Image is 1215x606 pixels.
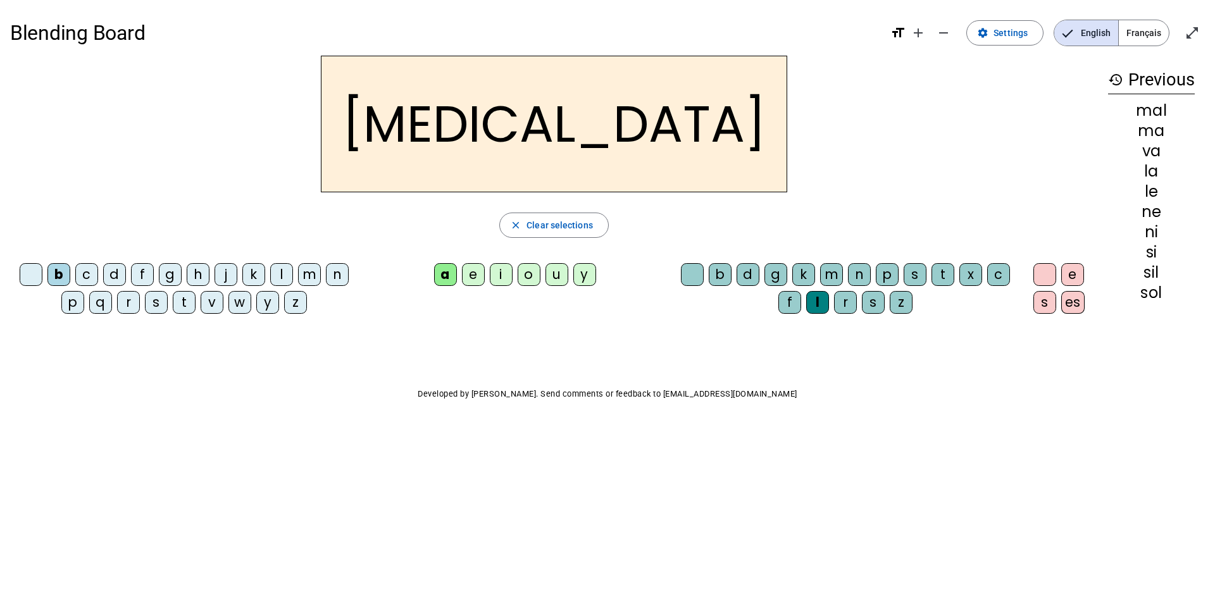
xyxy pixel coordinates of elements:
[806,291,829,314] div: l
[10,386,1205,402] p: Developed by [PERSON_NAME]. Send comments or feedback to [EMAIL_ADDRESS][DOMAIN_NAME]
[1108,103,1195,118] div: mal
[1054,20,1169,46] mat-button-toggle-group: Language selection
[1061,263,1084,286] div: e
[10,13,880,53] h1: Blending Board
[103,263,126,286] div: d
[510,220,521,231] mat-icon: close
[1119,20,1169,46] span: Français
[159,263,182,286] div: g
[890,25,906,40] mat-icon: format_size
[977,27,988,39] mat-icon: settings
[876,263,899,286] div: p
[1108,144,1195,159] div: va
[737,263,759,286] div: d
[1108,164,1195,179] div: la
[298,263,321,286] div: m
[931,20,956,46] button: Decrease font size
[1033,291,1056,314] div: s
[792,263,815,286] div: k
[936,25,951,40] mat-icon: remove
[173,291,196,314] div: t
[1108,72,1123,87] mat-icon: history
[904,263,926,286] div: s
[270,263,293,286] div: l
[906,20,931,46] button: Increase font size
[1108,265,1195,280] div: sil
[518,263,540,286] div: o
[131,263,154,286] div: f
[117,291,140,314] div: r
[1061,291,1085,314] div: es
[1108,184,1195,199] div: le
[834,291,857,314] div: r
[228,291,251,314] div: w
[321,56,787,192] h2: [MEDICAL_DATA]
[545,263,568,286] div: u
[1108,285,1195,300] div: sol
[911,25,926,40] mat-icon: add
[242,263,265,286] div: k
[145,291,168,314] div: s
[959,263,982,286] div: x
[1108,204,1195,220] div: ne
[1054,20,1118,46] span: English
[848,263,871,286] div: n
[490,263,513,286] div: i
[256,291,279,314] div: y
[709,263,732,286] div: b
[862,291,885,314] div: s
[890,291,913,314] div: z
[820,263,843,286] div: m
[89,291,112,314] div: q
[284,291,307,314] div: z
[966,20,1044,46] button: Settings
[1108,245,1195,260] div: si
[1108,66,1195,94] h3: Previous
[987,263,1010,286] div: c
[1185,25,1200,40] mat-icon: open_in_full
[1108,225,1195,240] div: ni
[434,263,457,286] div: a
[326,263,349,286] div: n
[61,291,84,314] div: p
[931,263,954,286] div: t
[187,263,209,286] div: h
[573,263,596,286] div: y
[215,263,237,286] div: j
[1180,20,1205,46] button: Enter full screen
[47,263,70,286] div: b
[764,263,787,286] div: g
[201,291,223,314] div: v
[778,291,801,314] div: f
[994,25,1028,40] span: Settings
[499,213,609,238] button: Clear selections
[526,218,593,233] span: Clear selections
[1108,123,1195,139] div: ma
[462,263,485,286] div: e
[75,263,98,286] div: c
